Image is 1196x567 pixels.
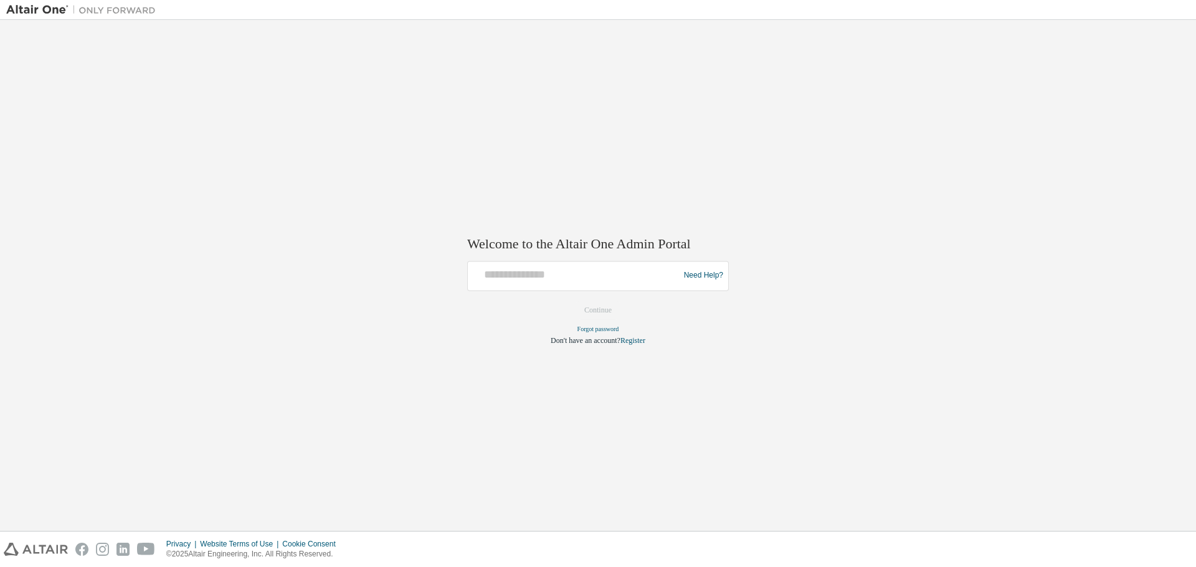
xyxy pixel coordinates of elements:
a: Register [620,336,645,345]
img: youtube.svg [137,543,155,556]
span: Don't have an account? [551,336,620,345]
a: Need Help? [684,276,723,276]
div: Website Terms of Use [200,539,282,549]
div: Cookie Consent [282,539,343,549]
a: Forgot password [577,326,619,332]
div: Privacy [166,539,200,549]
img: Altair One [6,4,162,16]
img: linkedin.svg [116,543,130,556]
img: altair_logo.svg [4,543,68,556]
img: instagram.svg [96,543,109,556]
img: facebook.svg [75,543,88,556]
h2: Welcome to the Altair One Admin Portal [467,236,729,253]
p: © 2025 Altair Engineering, Inc. All Rights Reserved. [166,549,343,560]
